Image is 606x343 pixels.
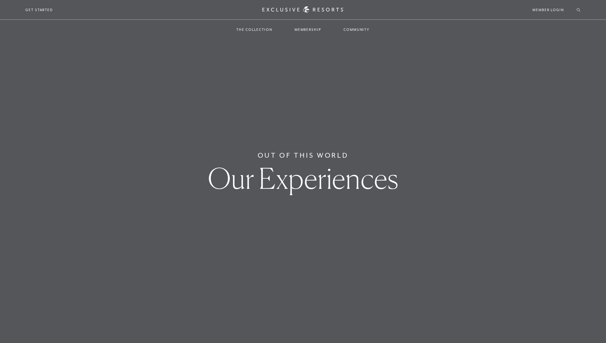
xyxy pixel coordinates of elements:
[25,7,53,13] a: Get Started
[337,20,376,39] a: Community
[208,164,398,193] h1: Our Experiences
[288,20,328,39] a: Membership
[533,7,564,13] a: Member Login
[230,20,279,39] a: The Collection
[258,150,349,161] h6: Out Of This World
